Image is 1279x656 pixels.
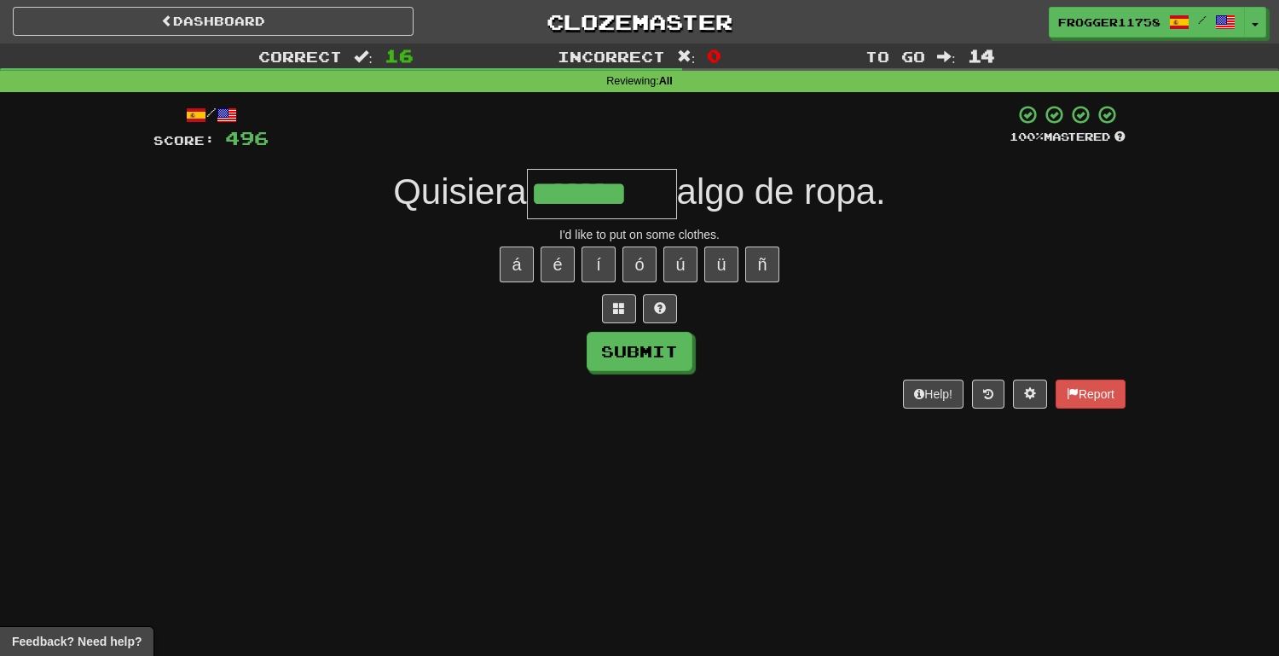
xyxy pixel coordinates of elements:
[393,171,526,212] span: Quisiera
[13,7,414,36] a: Dashboard
[677,171,886,212] span: algo de ropa.
[153,133,215,148] span: Score:
[153,226,1126,243] div: I'd like to put on some clothes.
[972,380,1004,409] button: Round history (alt+y)
[865,48,925,65] span: To go
[1056,380,1126,409] button: Report
[602,294,636,323] button: Switch sentence to multiple choice alt+p
[968,45,995,66] span: 14
[153,104,269,125] div: /
[677,49,696,64] span: :
[12,633,142,650] span: Open feedback widget
[258,48,342,65] span: Correct
[659,75,673,87] strong: All
[643,294,677,323] button: Single letter hint - you only get 1 per sentence and score half the points! alt+h
[439,7,840,37] a: Clozemaster
[385,45,414,66] span: 16
[1049,7,1245,38] a: frogger11758 /
[1010,130,1044,143] span: 100 %
[500,247,534,282] button: á
[622,247,657,282] button: ó
[1010,130,1126,145] div: Mastered
[663,247,697,282] button: ú
[354,49,373,64] span: :
[225,127,269,148] span: 496
[1058,15,1160,30] span: frogger11758
[541,247,575,282] button: é
[704,247,738,282] button: ü
[745,247,779,282] button: ñ
[558,48,665,65] span: Incorrect
[587,332,692,371] button: Submit
[903,380,964,409] button: Help!
[1198,14,1207,26] span: /
[582,247,616,282] button: í
[937,49,956,64] span: :
[707,45,721,66] span: 0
